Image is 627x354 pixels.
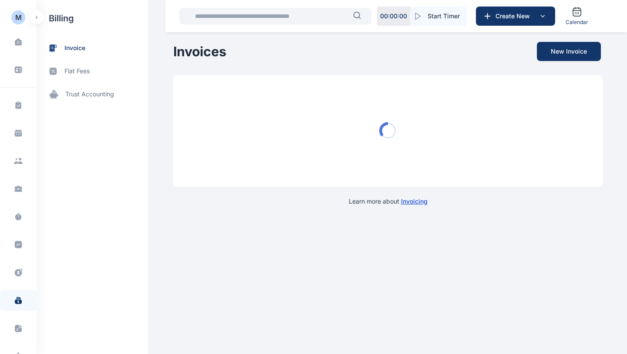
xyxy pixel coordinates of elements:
[64,67,90,76] span: flat fees
[566,19,588,26] span: Calendar
[11,10,25,24] button: M
[410,7,467,26] button: Start Timer
[476,7,555,26] button: Create New
[428,12,460,20] span: Start Timer
[492,12,537,20] span: Create New
[37,83,148,106] a: trust accounting
[15,12,22,23] div: M
[37,37,148,60] a: invoice
[349,197,428,206] p: Learn more about
[173,44,226,59] h1: Invoices
[562,3,592,29] a: Calendar
[37,60,148,83] a: flat fees
[380,12,407,20] p: 00 : 00 : 00
[537,42,601,61] button: New Invoice
[401,197,428,205] a: Invoicing
[64,44,85,53] span: invoice
[65,90,114,99] span: trust accounting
